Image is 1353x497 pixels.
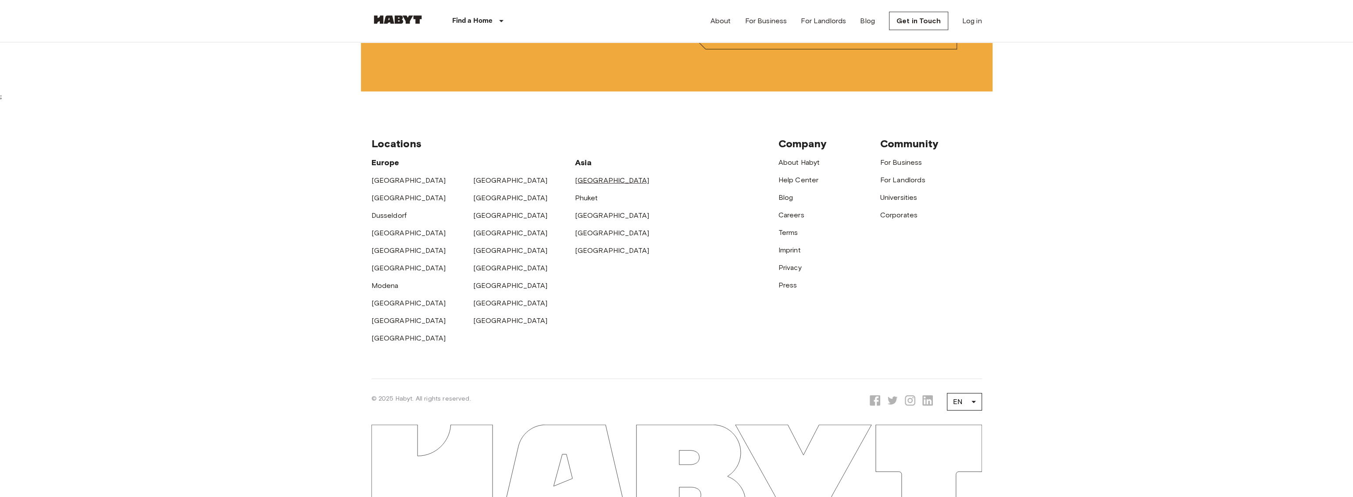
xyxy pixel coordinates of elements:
[889,12,948,30] a: Get in Touch
[947,390,982,414] div: EN
[778,176,819,184] a: Help Center
[962,16,982,26] a: Log in
[575,194,598,202] a: Phuket
[473,229,548,237] a: [GEOGRAPHIC_DATA]
[371,229,446,237] a: [GEOGRAPHIC_DATA]
[371,15,424,24] img: Habyt
[371,194,446,202] a: [GEOGRAPHIC_DATA]
[575,211,650,220] a: [GEOGRAPHIC_DATA]
[371,158,400,167] span: Europe
[575,176,650,185] a: [GEOGRAPHIC_DATA]
[371,246,446,255] a: [GEOGRAPHIC_DATA]
[860,16,875,26] a: Blog
[801,16,846,26] a: For Landlords
[880,158,922,167] a: For Business
[473,299,548,307] a: [GEOGRAPHIC_DATA]
[473,211,548,220] a: [GEOGRAPHIC_DATA]
[473,194,548,202] a: [GEOGRAPHIC_DATA]
[778,228,798,237] a: Terms
[880,137,939,150] span: Community
[778,281,797,289] a: Press
[575,229,650,237] a: [GEOGRAPHIC_DATA]
[778,193,793,202] a: Blog
[371,211,407,220] a: Dusseldorf
[778,211,804,219] a: Careers
[880,193,917,202] a: Universities
[371,137,421,150] span: Locations
[371,299,446,307] a: [GEOGRAPHIC_DATA]
[371,395,471,402] span: © 2025 Habyt. All rights reserved.
[371,334,446,342] a: [GEOGRAPHIC_DATA]
[880,211,918,219] a: Corporates
[575,246,650,255] a: [GEOGRAPHIC_DATA]
[473,316,548,325] a: [GEOGRAPHIC_DATA]
[778,158,820,167] a: About Habyt
[371,264,446,272] a: [GEOGRAPHIC_DATA]
[710,16,731,26] a: About
[452,16,493,26] p: Find a Home
[745,16,787,26] a: For Business
[880,176,925,184] a: For Landlords
[473,264,548,272] a: [GEOGRAPHIC_DATA]
[371,316,446,325] a: [GEOGRAPHIC_DATA]
[778,263,802,272] a: Privacy
[778,137,827,150] span: Company
[371,176,446,185] a: [GEOGRAPHIC_DATA]
[473,246,548,255] a: [GEOGRAPHIC_DATA]
[473,176,548,185] a: [GEOGRAPHIC_DATA]
[371,281,399,290] a: Modena
[575,158,592,167] span: Asia
[473,281,548,290] a: [GEOGRAPHIC_DATA]
[778,246,801,254] a: Imprint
